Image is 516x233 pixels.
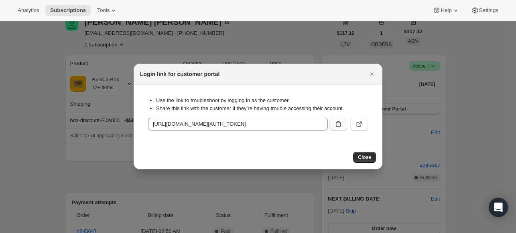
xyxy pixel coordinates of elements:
button: Settings [466,5,503,16]
li: Use the link to troubleshoot by logging in as the customer. [156,96,368,104]
button: Close [353,152,376,163]
div: Open Intercom Messenger [489,198,508,217]
h2: Login link for customer portal [140,70,219,78]
button: Help [428,5,464,16]
span: Help [441,7,451,14]
button: Tools [92,5,122,16]
button: Analytics [13,5,44,16]
span: Analytics [18,7,39,14]
button: Subscriptions [45,5,91,16]
span: Subscriptions [50,7,86,14]
span: Tools [97,7,110,14]
button: Close [366,68,378,80]
span: Settings [479,7,498,14]
span: Close [358,154,371,161]
li: Share this link with the customer if they’re having trouble accessing their account. [156,104,368,112]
